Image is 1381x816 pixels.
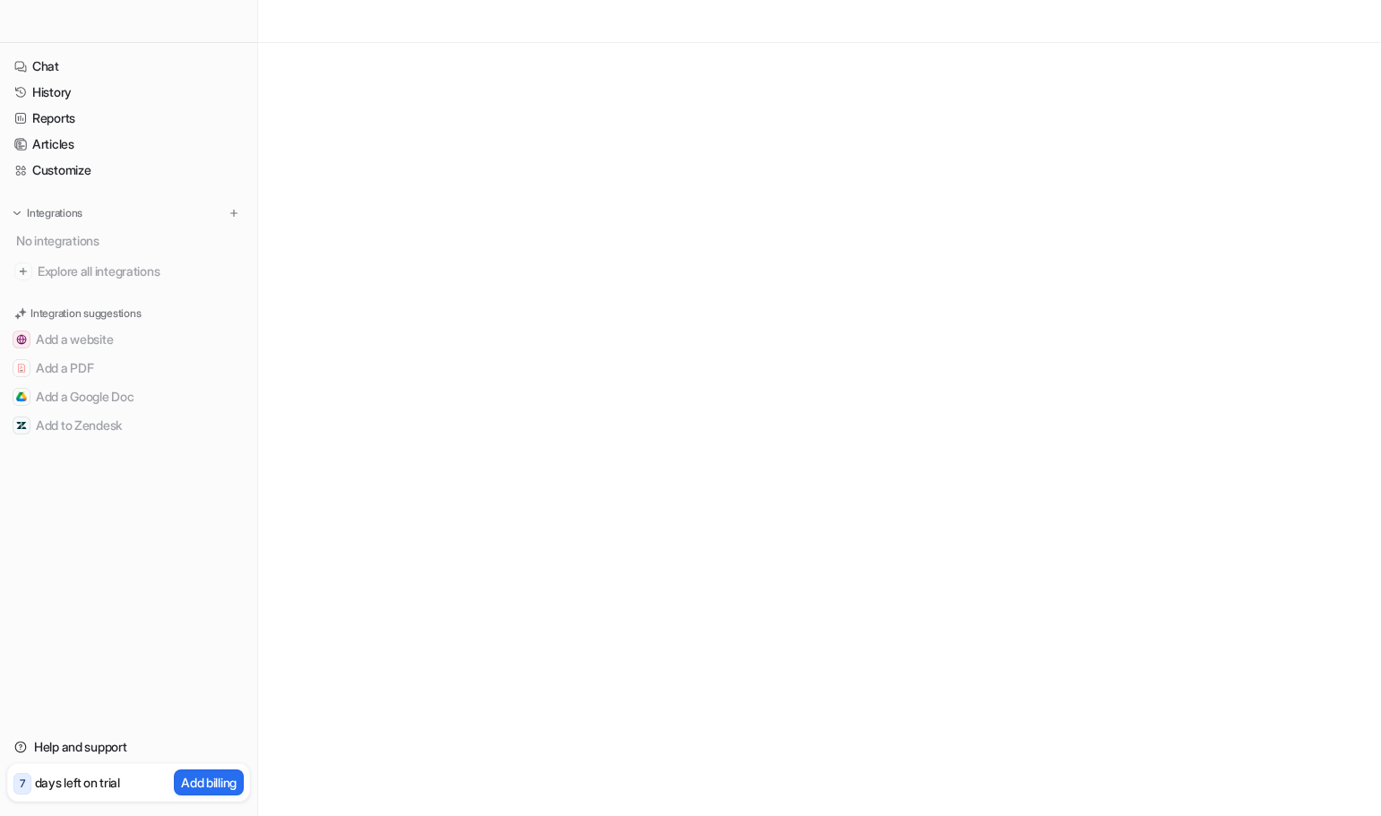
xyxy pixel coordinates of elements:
img: explore all integrations [14,262,32,280]
button: Add a PDFAdd a PDF [7,354,250,382]
button: Add a Google DocAdd a Google Doc [7,382,250,411]
p: days left on trial [35,773,120,792]
img: expand menu [11,207,23,219]
img: Add a PDF [16,363,27,374]
button: Add a websiteAdd a website [7,325,250,354]
p: Integration suggestions [30,305,141,322]
img: Add a Google Doc [16,391,27,402]
p: Add billing [181,773,237,792]
button: Integrations [7,204,88,222]
p: Integrations [27,206,82,220]
a: Help and support [7,734,250,760]
a: History [7,80,250,105]
img: Add to Zendesk [16,420,27,431]
a: Customize [7,158,250,183]
a: Chat [7,54,250,79]
p: 7 [20,776,25,792]
a: Reports [7,106,250,131]
button: Add to ZendeskAdd to Zendesk [7,411,250,440]
img: menu_add.svg [228,207,240,219]
a: Explore all integrations [7,259,250,284]
span: Explore all integrations [38,257,243,286]
div: No integrations [11,226,250,255]
a: Articles [7,132,250,157]
img: Add a website [16,334,27,345]
button: Add billing [174,769,244,795]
